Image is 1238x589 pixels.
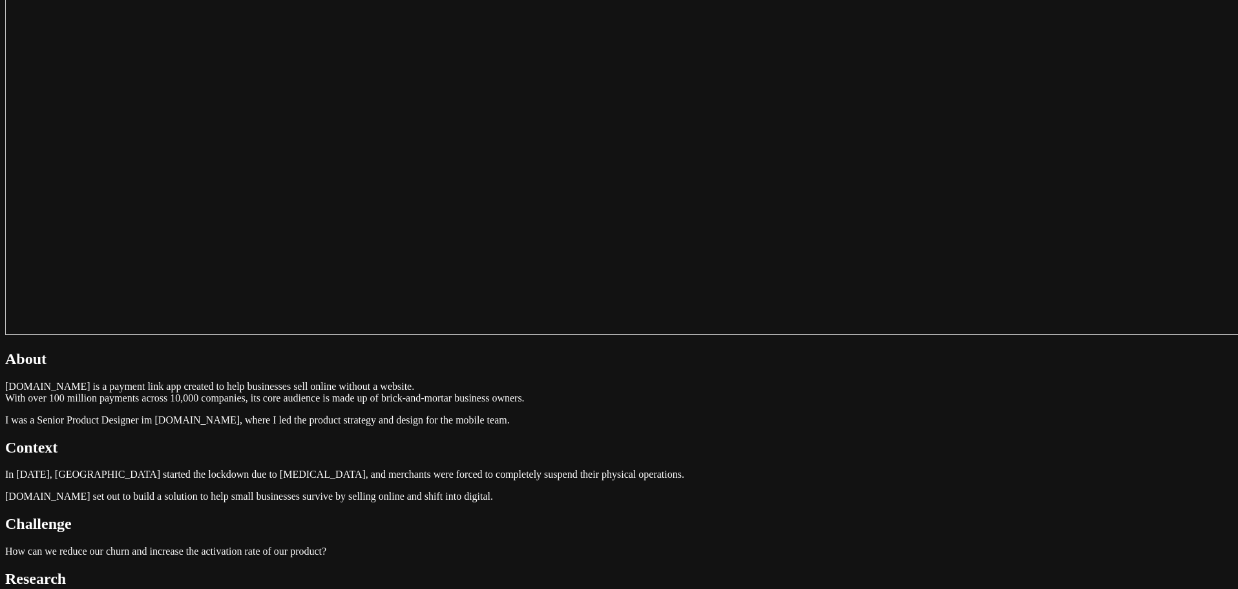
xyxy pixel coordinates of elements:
p: [DOMAIN_NAME] set out to build a solution to help small businesses survive by selling online and ... [5,491,1233,502]
h2: Context [5,439,1233,456]
h2: Challenge [5,515,1233,533]
p: In [DATE], [GEOGRAPHIC_DATA] started the lockdown due to [MEDICAL_DATA], and merchants were force... [5,469,1233,480]
p: [DOMAIN_NAME] is a payment link app created to help businesses sell online without a website. Wit... [5,381,1233,404]
p: How can we reduce our churn and increase the activation rate of our product? [5,546,1233,557]
h2: Research [5,570,1233,588]
h2: About [5,350,1233,368]
p: I was a Senior Product Designer im [DOMAIN_NAME], where I led the product strategy and design for... [5,414,1233,426]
